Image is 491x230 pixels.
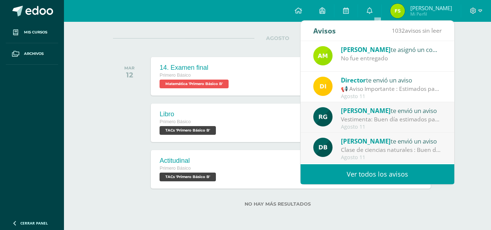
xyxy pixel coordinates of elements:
[24,29,47,35] span: Mis cursos
[341,106,442,115] div: te envió un aviso
[341,85,442,93] div: 📢 Aviso Importante : Estimados padres de familia y/o encargados: 📆 martes 12 de agosto de 2025, s...
[341,124,442,130] div: Agosto 11
[341,106,391,115] span: [PERSON_NAME]
[341,154,442,161] div: Agosto 11
[6,43,58,65] a: Archivos
[160,157,218,165] div: Actitudinal
[160,110,218,118] div: Libro
[254,35,301,41] span: AGOSTO
[341,75,442,85] div: te envió un aviso
[410,4,452,12] span: [PERSON_NAME]
[313,138,333,157] img: 2ce8b78723d74065a2fbc9da14b79a38.png
[160,126,216,135] span: TACs 'Primero Básico B'
[341,136,442,146] div: te envió un aviso
[160,80,229,88] span: Matemática 'Primero Básico B'
[341,115,442,124] div: Vestimenta: Buen día estimados padres de familia y estudiantes. Espero que se encuentren muy bien...
[113,201,442,207] label: No hay más resultados
[160,166,190,171] span: Primero Básico
[301,164,454,184] a: Ver todos los avisos
[160,73,190,78] span: Primero Básico
[313,107,333,126] img: 24ef3269677dd7dd963c57b86ff4a022.png
[160,119,190,124] span: Primero Básico
[313,77,333,96] img: f0b35651ae50ff9c693c4cbd3f40c4bb.png
[313,21,336,41] div: Avisos
[124,70,134,79] div: 12
[341,137,391,145] span: [PERSON_NAME]
[24,51,44,57] span: Archivos
[341,45,442,54] div: te asignó un comentario en 'Proyecto Examen' para 'TACs'
[160,64,230,72] div: 14. Examen final
[392,27,442,35] span: avisos sin leer
[341,54,442,62] div: No fue entregado
[341,45,391,54] span: [PERSON_NAME]
[341,93,442,100] div: Agosto 11
[6,22,58,43] a: Mis cursos
[410,11,452,17] span: Mi Perfil
[341,76,366,84] span: Director
[313,46,333,65] img: fb2ca82e8de93e60a5b7f1e46d7c79f5.png
[20,221,48,226] span: Cerrar panel
[124,65,134,70] div: MAR
[392,27,405,35] span: 1032
[390,4,405,18] img: eef8e79c52cc7be18704894bf856b7fa.png
[160,173,216,181] span: TACs 'Primero Básico B'
[341,146,442,154] div: Clase de ciencias naturales : Buen día Envío link de la clase de ciencias naturales https://class...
